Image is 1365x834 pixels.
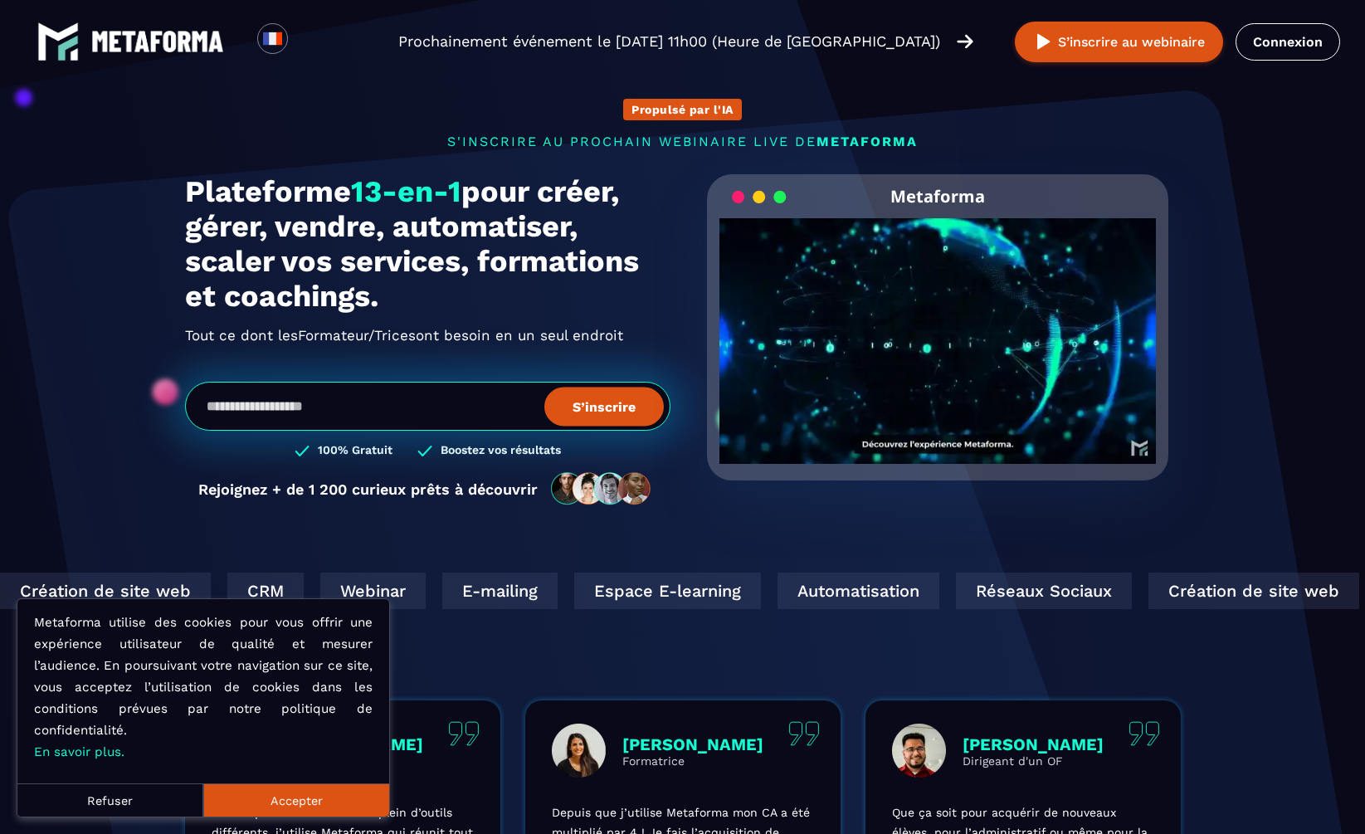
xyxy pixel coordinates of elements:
input: Search for option [302,32,314,51]
button: S’inscrire [544,387,664,426]
p: Rejoignez + de 1 200 curieux prêts à découvrir [198,480,538,498]
button: S’inscrire au webinaire [1015,22,1223,62]
img: fr [262,28,283,49]
p: Dirigeant d'un OF [963,754,1104,768]
video: Your browser does not support the video tag. [719,218,1157,437]
div: Réseaux Sociaux [954,573,1130,609]
h1: Plateforme pour créer, gérer, vendre, automatiser, scaler vos services, formations et coachings. [185,174,670,314]
div: Création de site web [1147,573,1358,609]
img: logo [37,21,79,62]
a: En savoir plus. [34,744,124,759]
h3: Boostez vos résultats [441,443,561,459]
img: loading [732,189,787,205]
div: Webinar [319,573,424,609]
p: [PERSON_NAME] [963,734,1104,754]
img: logo [91,31,224,52]
img: arrow-right [957,32,973,51]
button: Accepter [203,783,389,817]
div: Automatisation [776,573,938,609]
img: quote [1129,721,1160,746]
button: Refuser [17,783,203,817]
p: Metaforma utilise des cookies pour vous offrir une expérience utilisateur de qualité et mesurer l... [34,612,373,763]
p: [PERSON_NAME] [622,734,763,754]
div: Search for option [288,23,329,60]
img: quote [448,721,480,746]
img: checked [295,443,310,459]
img: checked [417,443,432,459]
div: E-mailing [441,573,556,609]
img: profile [892,724,946,778]
p: Propulsé par l'IA [631,103,734,116]
h3: 100% Gratuit [318,443,392,459]
span: Formateur/Trices [298,322,416,349]
div: CRM [226,573,302,609]
p: s'inscrire au prochain webinaire live de [185,134,1181,149]
span: METAFORMA [817,134,918,149]
img: play [1033,32,1054,52]
h2: Tout ce dont les ont besoin en un seul endroit [185,322,670,349]
p: Prochainement événement le [DATE] 11h00 (Heure de [GEOGRAPHIC_DATA]) [398,30,940,53]
img: quote [788,721,820,746]
a: Connexion [1236,23,1340,61]
span: 13-en-1 [351,174,461,209]
div: Espace E-learning [573,573,759,609]
h2: Metaforma [890,174,985,218]
img: community-people [546,471,657,506]
img: profile [552,724,606,778]
p: Formatrice [622,754,763,768]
